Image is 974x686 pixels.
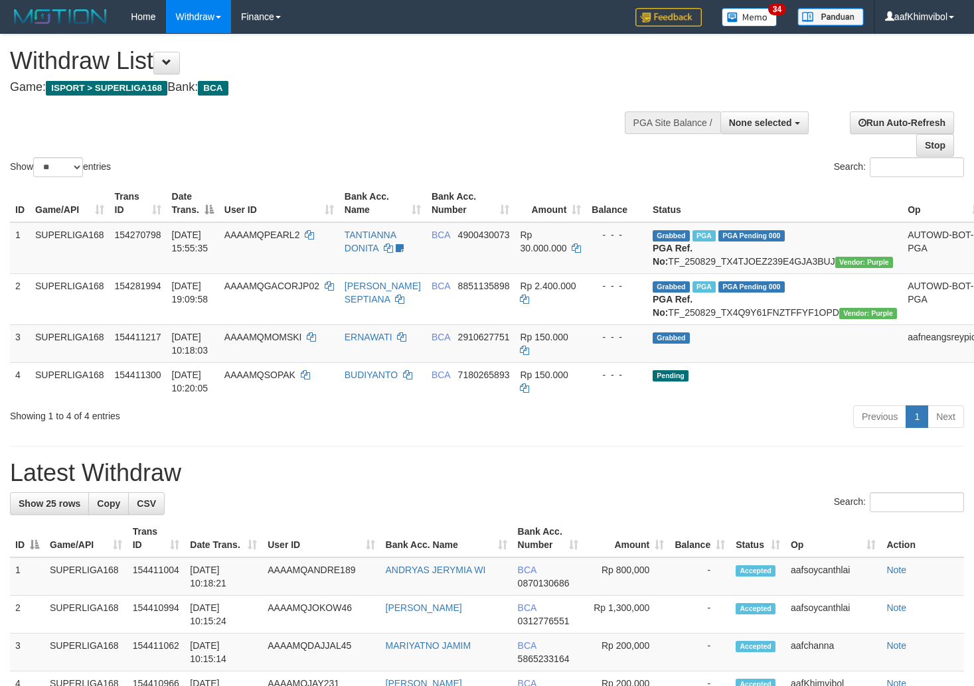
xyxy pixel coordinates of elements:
label: Show entries [10,157,111,177]
td: AAAAMQJOKOW46 [262,596,380,634]
h1: Withdraw List [10,48,636,74]
th: Action [881,519,964,557]
a: Previous [853,405,906,428]
th: Bank Acc. Number: activate to sort column ascending [426,184,515,222]
input: Search: [870,157,964,177]
h1: Latest Withdraw [10,460,964,486]
label: Search: [834,492,964,512]
span: [DATE] 10:20:05 [172,370,208,393]
th: Amount: activate to sort column ascending [515,184,586,222]
td: SUPERLIGA168 [44,557,127,596]
span: ISPORT > SUPERLIGA168 [46,81,167,96]
span: AAAAMQGACORJP02 [224,281,319,291]
span: Vendor URL: https://trx4.1velocity.biz [835,257,893,268]
span: 34 [768,3,786,15]
span: Rp 2.400.000 [520,281,576,291]
input: Search: [870,492,964,512]
span: Grabbed [653,332,690,344]
span: Copy 4900430073 to clipboard [458,230,510,240]
label: Search: [834,157,964,177]
th: Date Trans.: activate to sort column descending [167,184,219,222]
a: [PERSON_NAME] SEPTIANA [345,281,421,305]
span: PGA Pending [718,281,785,293]
button: None selected [720,111,809,134]
b: PGA Ref. No: [653,294,692,318]
td: TF_250829_TX4Q9Y61FNZTFFYF1OPD [647,273,902,324]
span: Grabbed [653,281,690,293]
td: AAAAMQDAJJAL45 [262,634,380,671]
th: Bank Acc. Name: activate to sort column ascending [380,519,513,557]
img: MOTION_logo.png [10,7,111,27]
span: 154281994 [115,281,161,291]
td: 3 [10,324,30,362]
span: CSV [137,498,156,509]
td: aafchanna [785,634,882,671]
span: [DATE] 15:55:35 [172,230,208,253]
span: BCA [518,640,536,651]
b: PGA Ref. No: [653,243,692,267]
th: ID [10,184,30,222]
span: Copy [97,498,120,509]
th: Game/API: activate to sort column ascending [44,519,127,557]
span: [DATE] 19:09:58 [172,281,208,305]
a: Note [886,640,906,651]
a: Run Auto-Refresh [850,111,954,134]
td: 154411004 [127,557,185,596]
span: 154411217 [115,332,161,342]
td: 1 [10,222,30,274]
th: Game/API: activate to sort column ascending [30,184,110,222]
span: Marked by aafnonsreyleab [692,281,716,293]
select: Showentries [33,157,83,177]
td: SUPERLIGA168 [30,273,110,324]
th: Status [647,184,902,222]
span: Copy 8851135898 to clipboard [458,281,510,291]
span: Copy 5865233164 to clipboard [518,653,570,664]
span: Copy 7180265893 to clipboard [458,370,510,380]
span: Vendor URL: https://trx4.1velocity.biz [839,308,897,319]
span: AAAAMQPEARL2 [224,230,300,240]
a: BUDIYANTO [345,370,398,380]
td: AAAAMQANDRE189 [262,557,380,596]
a: ANDRYAS JERYMIA WI [386,565,486,575]
span: Accepted [736,641,775,652]
td: - [669,634,730,671]
span: BCA [518,602,536,613]
span: Accepted [736,603,775,614]
td: - [669,557,730,596]
span: 154270798 [115,230,161,240]
td: Rp 1,300,000 [584,596,669,634]
th: Balance: activate to sort column ascending [669,519,730,557]
td: aafsoycanthlai [785,596,882,634]
th: Trans ID: activate to sort column ascending [110,184,167,222]
td: 2 [10,596,44,634]
img: Button%20Memo.svg [722,8,777,27]
span: Copy 0870130686 to clipboard [518,578,570,588]
th: Status: activate to sort column ascending [730,519,785,557]
td: SUPERLIGA168 [44,596,127,634]
td: 154410994 [127,596,185,634]
div: - - - [592,228,642,241]
span: Rp 30.000.000 [520,230,566,253]
th: Op: activate to sort column ascending [785,519,882,557]
a: CSV [128,492,165,515]
th: User ID: activate to sort column ascending [262,519,380,557]
span: BCA [432,230,450,240]
span: Rp 150.000 [520,370,568,380]
td: SUPERLIGA168 [30,324,110,362]
span: PGA Pending [718,230,785,241]
td: SUPERLIGA168 [44,634,127,671]
span: BCA [432,281,450,291]
span: None selected [729,117,792,128]
td: SUPERLIGA168 [30,222,110,274]
a: MARIYATNO JAMIM [386,640,471,651]
span: BCA [432,370,450,380]
td: TF_250829_TX4TJOEZ239E4GJA3BUJ [647,222,902,274]
th: User ID: activate to sort column ascending [219,184,339,222]
td: SUPERLIGA168 [30,362,110,400]
td: 3 [10,634,44,671]
div: - - - [592,368,642,381]
td: [DATE] 10:18:21 [185,557,262,596]
span: AAAAMQSOPAK [224,370,295,380]
span: BCA [432,332,450,342]
span: Accepted [736,565,775,577]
